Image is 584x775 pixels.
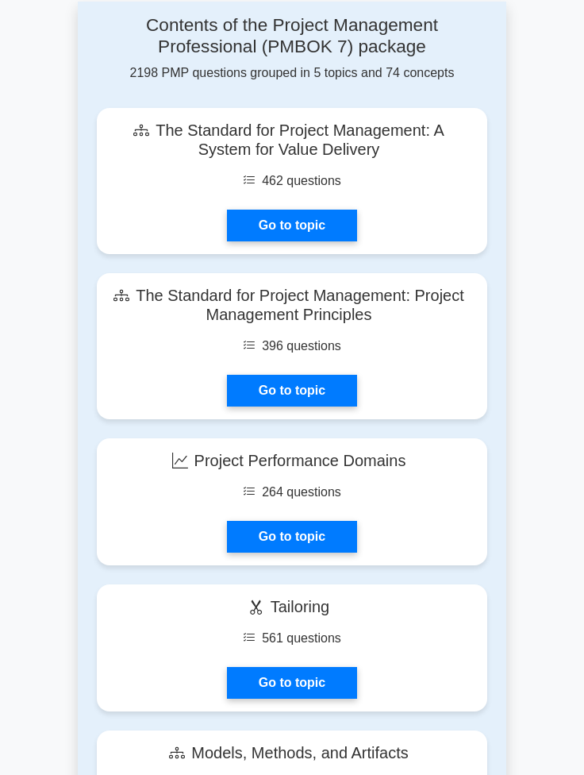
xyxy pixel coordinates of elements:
h4: Contents of the Project Management Professional (PMBOK 7) package [97,14,487,57]
a: Go to topic [227,210,357,241]
a: Go to topic [227,667,357,699]
a: Go to topic [227,521,357,553]
div: 2198 PMP questions grouped in 5 topics and 74 concepts [97,14,487,83]
a: Go to topic [227,375,357,407]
